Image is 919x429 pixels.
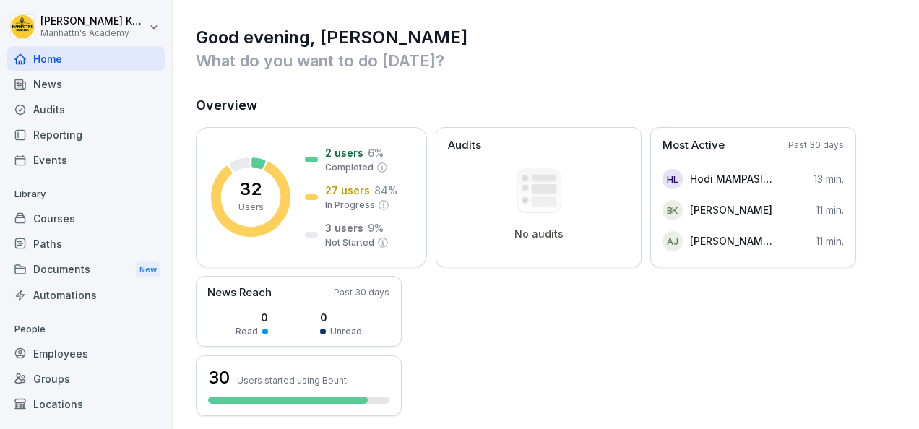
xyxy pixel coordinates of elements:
a: Home [7,46,165,71]
p: 11 min. [816,233,844,248]
p: Manhattn's Academy [40,28,146,38]
a: Events [7,147,165,173]
a: Employees [7,341,165,366]
h2: Overview [196,95,897,116]
a: DocumentsNew [7,256,165,283]
div: BK [663,200,683,220]
div: AJ [663,231,683,251]
h1: Good evening, [PERSON_NAME] [196,26,897,49]
p: 2 users [325,145,363,160]
p: 13 min. [814,171,844,186]
p: Most Active [663,137,725,154]
a: Paths [7,231,165,256]
p: Library [7,183,165,206]
p: What do you want to do [DATE]? [196,49,897,72]
a: Groups [7,366,165,391]
p: [PERSON_NAME] [690,202,772,217]
a: Courses [7,206,165,231]
a: Locations [7,391,165,417]
a: Audits [7,97,165,122]
p: Users [238,201,264,214]
a: News [7,71,165,97]
p: Past 30 days [334,286,389,299]
p: 0 [320,310,362,325]
p: 3 users [325,220,363,235]
div: Documents [7,256,165,283]
p: 27 users [325,183,370,198]
p: In Progress [325,199,375,212]
p: News Reach [207,285,272,301]
p: Users started using Bounti [237,375,349,386]
p: Completed [325,161,374,174]
p: Past 30 days [788,139,844,152]
p: No audits [514,227,564,240]
div: HL [663,169,683,189]
p: People [7,318,165,341]
p: 0 [236,310,268,325]
p: [PERSON_NAME] Kabou [40,15,146,27]
p: 32 [240,181,262,198]
p: 9 % [368,220,384,235]
p: 11 min. [816,202,844,217]
a: Reporting [7,122,165,147]
div: New [136,261,160,278]
p: Not Started [325,236,374,249]
p: Unread [330,325,362,338]
h3: 30 [208,365,230,390]
p: Hodi MAMPASI LUSADISU [690,171,773,186]
a: Automations [7,282,165,308]
p: Read [236,325,258,338]
p: [PERSON_NAME] De [PERSON_NAME] [690,233,773,248]
p: 6 % [368,145,384,160]
p: Audits [448,137,481,154]
p: 84 % [374,183,397,198]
